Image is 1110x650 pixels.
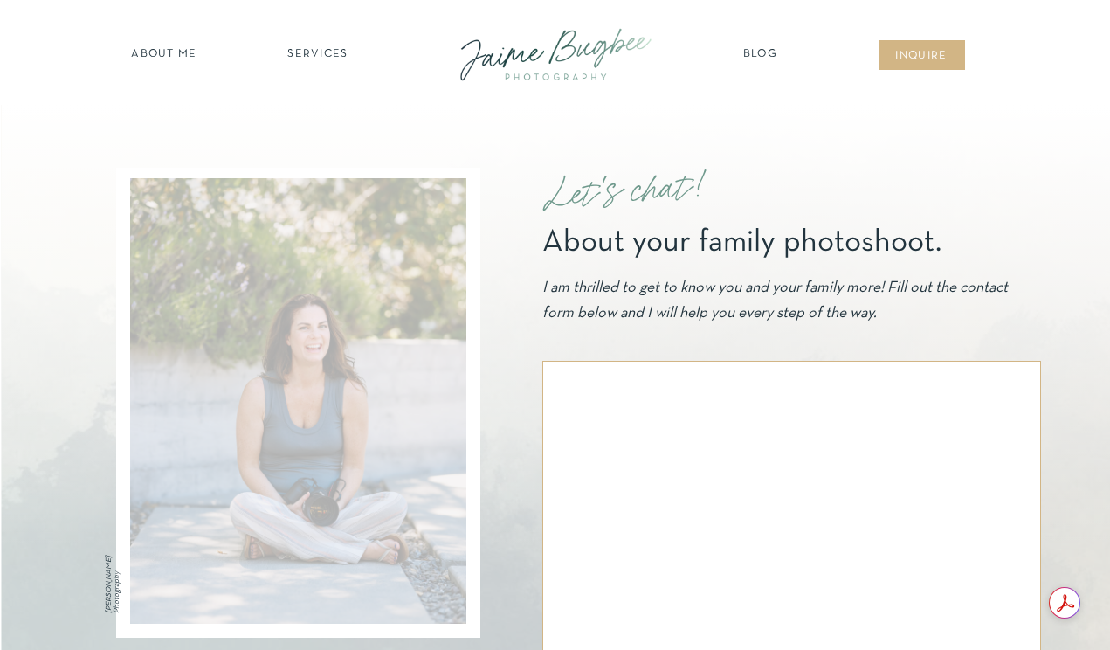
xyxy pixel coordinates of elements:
[127,46,203,64] a: about ME
[541,149,857,233] p: Let's chat!
[542,227,1021,253] h1: About your family photoshoot.
[542,280,1008,321] i: I am thrilled to get to know you and your family more! Fill out the contact form below and I will...
[106,556,121,613] i: [PERSON_NAME] Photography
[739,46,783,64] a: Blog
[269,46,368,64] a: SERVICES
[886,48,957,66] a: inqUIre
